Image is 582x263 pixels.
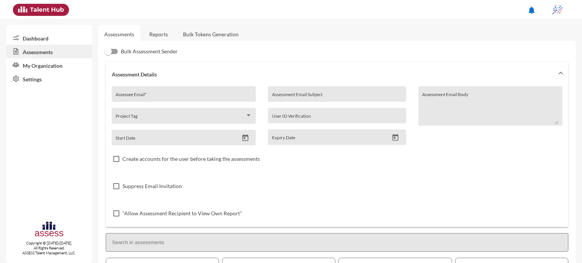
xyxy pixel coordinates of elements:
[106,233,568,252] input: Search in assessments
[34,221,64,239] img: assesscompany-logo.png
[6,45,92,58] a: Assessments
[527,6,536,15] mat-icon: notifications
[122,154,260,163] span: Create accounts for the user before taking the assessments
[104,31,134,37] a: Assessments
[121,47,178,56] span: Bulk Assessment Sender
[239,134,252,142] button: Open calendar
[112,71,553,78] mat-panel-title: Assessment Details
[122,209,242,218] span: "Allow Assessment Recipient to View Own Report"
[6,58,92,72] a: My Organization
[6,241,92,255] p: Copyright © [DATE]-[DATE]. All Rights Reserved. ASSESS Talent Management, LLC.
[177,25,245,44] a: Bulk Tokens Generation
[106,86,568,227] div: Assessment Details
[122,182,182,191] span: Suppress Email Invitation
[389,134,402,142] button: Open calendar
[6,31,92,45] a: Dashboard
[6,72,92,86] a: Settings
[143,25,174,44] a: Reports
[106,62,568,86] mat-expansion-panel-header: Assessment Details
